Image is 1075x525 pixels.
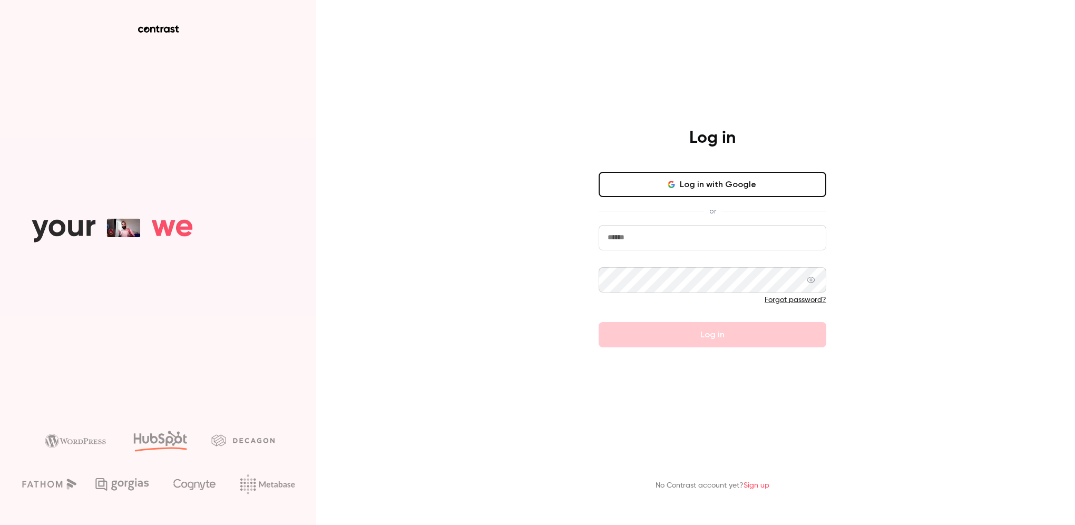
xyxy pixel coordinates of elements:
p: No Contrast account yet? [656,480,769,491]
a: Sign up [744,482,769,489]
a: Forgot password? [765,296,826,304]
h4: Log in [689,128,736,149]
span: or [704,206,721,217]
img: decagon [211,434,275,446]
button: Log in with Google [599,172,826,197]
